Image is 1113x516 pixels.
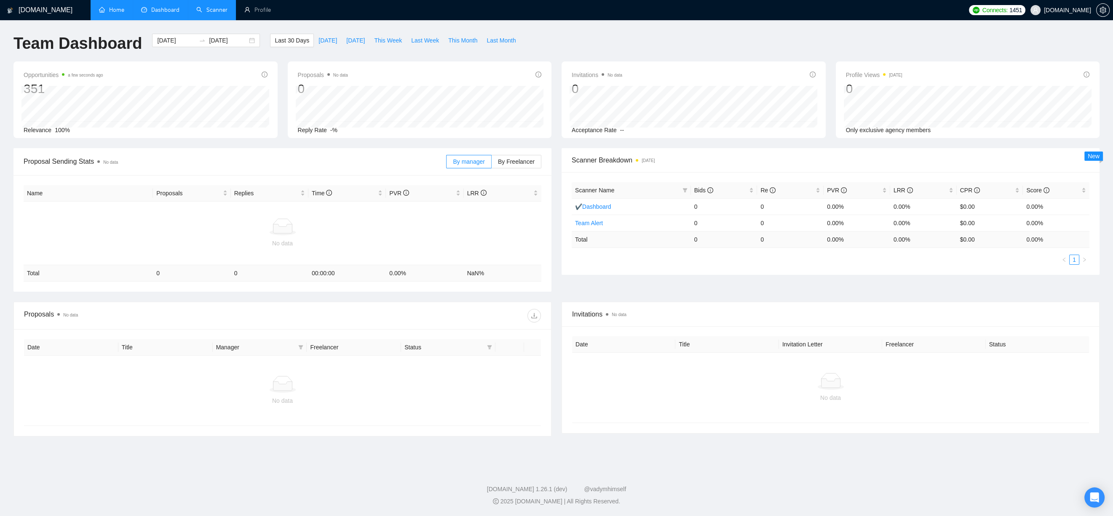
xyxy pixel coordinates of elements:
[199,37,206,44] span: swap-right
[691,215,757,231] td: 0
[890,215,957,231] td: 0.00%
[1084,487,1105,508] div: Open Intercom Messenger
[1088,153,1100,160] span: New
[681,184,689,197] span: filter
[907,187,913,193] span: info-circle
[156,189,221,198] span: Proposals
[760,187,776,194] span: Re
[889,73,902,77] time: [DATE]
[579,393,1082,402] div: No data
[153,265,230,282] td: 0
[1059,255,1069,265] button: left
[957,215,1023,231] td: $0.00
[244,6,271,13] a: userProfile
[151,6,179,13] span: Dashboard
[231,265,308,282] td: 0
[682,188,688,193] span: filter
[572,81,622,97] div: 0
[1023,215,1089,231] td: 0.00%
[24,265,153,282] td: Total
[369,34,407,47] button: This Week
[209,36,247,45] input: End date
[575,187,614,194] span: Scanner Name
[642,158,655,163] time: [DATE]
[24,81,103,97] div: 351
[612,312,626,317] span: No data
[757,231,824,247] td: 0
[528,312,540,319] span: download
[846,127,931,133] span: Only exclusive agency members
[1082,257,1087,262] span: right
[444,34,482,47] button: This Month
[298,70,348,80] span: Proposals
[141,7,147,13] span: dashboard
[973,7,979,13] img: upwork-logo.png
[827,187,847,194] span: PVR
[298,81,348,97] div: 0
[153,185,230,202] th: Proposals
[1023,198,1089,215] td: 0.00%
[757,215,824,231] td: 0
[691,231,757,247] td: 0
[846,81,902,97] div: 0
[298,345,303,350] span: filter
[407,34,444,47] button: Last Week
[487,36,516,45] span: Last Month
[1059,255,1069,265] li: Previous Page
[575,220,603,226] a: Team Alert
[330,127,337,133] span: -%
[810,72,816,77] span: info-circle
[1043,187,1049,193] span: info-circle
[63,313,78,317] span: No data
[231,185,308,202] th: Replies
[333,73,348,77] span: No data
[1097,7,1109,13] span: setting
[779,336,882,353] th: Invitation Letter
[675,336,779,353] th: Title
[527,309,541,322] button: download
[404,343,484,352] span: Status
[7,497,1106,506] div: 2025 [DOMAIN_NAME] | All Rights Reserved.
[411,36,439,45] span: Last Week
[24,127,51,133] span: Relevance
[275,36,309,45] span: Last 30 Days
[572,231,691,247] td: Total
[389,190,409,197] span: PVR
[960,187,980,194] span: CPR
[824,198,890,215] td: 0.00%
[1096,3,1110,17] button: setting
[24,70,103,80] span: Opportunities
[318,36,337,45] span: [DATE]
[55,127,70,133] span: 100%
[27,239,538,248] div: No data
[307,339,401,356] th: Freelancer
[482,34,520,47] button: Last Month
[216,343,295,352] span: Manager
[890,198,957,215] td: 0.00%
[68,73,103,77] time: a few seconds ago
[894,187,913,194] span: LRR
[572,127,617,133] span: Acceptance Rate
[487,486,567,492] a: [DOMAIN_NAME] 1.26.1 (dev)
[493,498,499,504] span: copyright
[957,231,1023,247] td: $ 0.00
[403,190,409,196] span: info-circle
[1026,187,1049,194] span: Score
[1079,255,1089,265] li: Next Page
[453,158,484,165] span: By manager
[572,309,1089,319] span: Invitations
[298,127,327,133] span: Reply Rate
[448,36,477,45] span: This Month
[487,345,492,350] span: filter
[757,198,824,215] td: 0
[24,156,446,167] span: Proposal Sending Stats
[620,127,624,133] span: --
[1023,231,1089,247] td: 0.00 %
[297,341,305,354] span: filter
[986,336,1089,353] th: Status
[1062,257,1067,262] span: left
[199,37,206,44] span: to
[1084,72,1089,77] span: info-circle
[707,187,713,193] span: info-circle
[270,34,314,47] button: Last 30 Days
